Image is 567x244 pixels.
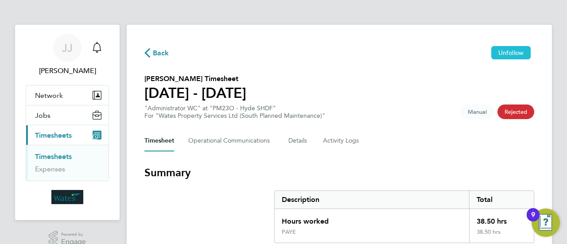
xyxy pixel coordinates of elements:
[35,152,72,161] a: Timesheets
[288,130,309,151] button: Details
[275,191,469,209] div: Description
[26,145,109,181] div: Timesheets
[35,111,50,120] span: Jobs
[35,131,72,139] span: Timesheets
[26,34,109,76] a: JJ[PERSON_NAME]
[51,190,83,204] img: wates-logo-retina.png
[61,231,86,238] span: Powered by
[144,112,325,120] div: For "Wates Property Services Ltd (South Planned Maintenance)"
[26,105,109,125] button: Jobs
[275,209,469,229] div: Hours worked
[491,46,531,59] button: Unfollow
[144,166,534,180] h3: Summary
[62,42,73,54] span: JJ
[26,125,109,145] button: Timesheets
[282,229,296,236] div: PAYE
[26,66,109,76] span: Jamie Joyce
[469,229,534,243] div: 38.50 hrs
[532,209,560,237] button: Open Resource Center, 9 new notifications
[144,105,325,120] div: "Administrator WC" at "PM23O - Hyde SHDF"
[498,49,524,57] span: Unfollow
[144,47,169,58] button: Back
[35,91,63,100] span: Network
[469,191,534,209] div: Total
[274,190,534,243] div: Summary
[461,105,494,119] span: This timesheet was manually created.
[153,48,169,58] span: Back
[497,105,534,119] span: This timesheet has been rejected.
[144,130,174,151] button: Timesheet
[531,215,535,226] div: 9
[188,130,274,151] button: Operational Communications
[15,25,120,220] nav: Main navigation
[35,165,65,173] a: Expenses
[26,190,109,204] a: Go to home page
[26,85,109,105] button: Network
[144,84,246,102] h1: [DATE] - [DATE]
[144,74,246,84] h2: [PERSON_NAME] Timesheet
[469,209,534,229] div: 38.50 hrs
[323,130,360,151] button: Activity Logs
